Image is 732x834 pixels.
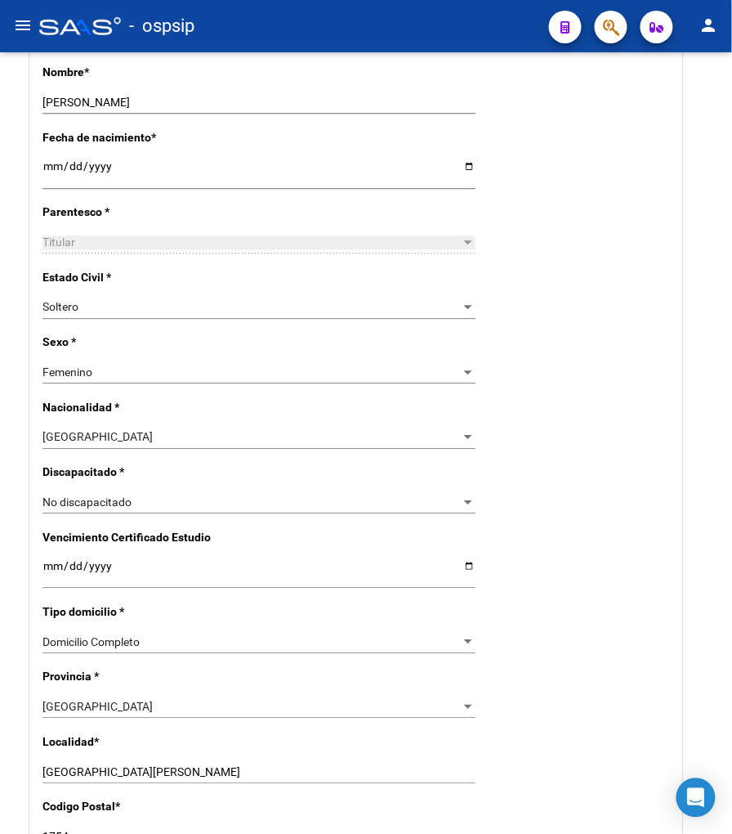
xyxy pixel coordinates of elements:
[42,235,75,249] span: Titular
[42,495,132,509] span: No discapacitado
[42,603,230,621] p: Tipo domicilio *
[42,398,230,416] p: Nacionalidad *
[42,635,140,648] span: Domicilio Completo
[42,733,230,751] p: Localidad
[42,430,153,443] span: [GEOGRAPHIC_DATA]
[676,778,716,818] div: Open Intercom Messenger
[42,203,230,221] p: Parentesco *
[13,16,33,35] mat-icon: menu
[42,333,230,351] p: Sexo *
[42,700,153,713] span: [GEOGRAPHIC_DATA]
[42,300,78,313] span: Soltero
[42,128,230,146] p: Fecha de nacimiento
[42,63,230,81] p: Nombre
[699,16,719,35] mat-icon: person
[42,667,230,685] p: Provincia *
[129,8,194,44] span: - ospsip
[42,797,230,815] p: Codigo Postal
[42,528,230,546] p: Vencimiento Certificado Estudio
[42,463,230,481] p: Discapacitado *
[42,268,230,286] p: Estado Civil *
[42,365,92,379] span: Femenino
